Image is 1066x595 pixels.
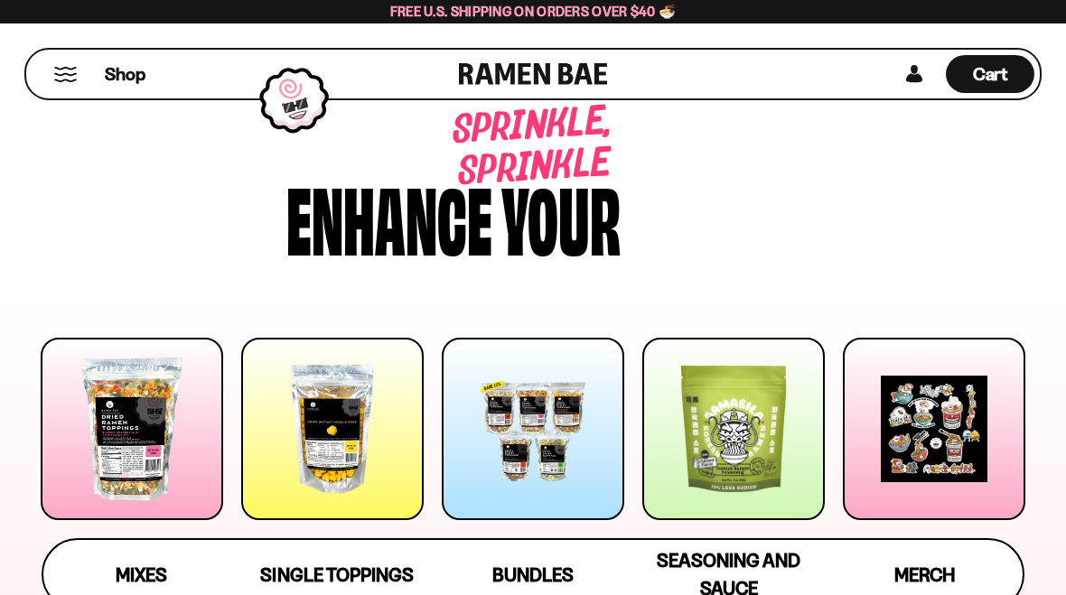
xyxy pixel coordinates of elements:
span: Shop [105,62,145,87]
span: Merch [894,563,955,586]
span: Single Toppings [260,563,413,586]
a: Shop [105,55,145,93]
span: Cart [973,63,1008,85]
div: Enhance [286,173,492,259]
span: Free U.S. Shipping on Orders over $40 🍜 [390,3,677,20]
span: Bundles [492,563,574,586]
button: Mobile Menu Trigger [53,67,78,82]
a: Cart [946,50,1034,98]
span: Mixes [116,563,167,586]
div: your [501,173,621,259]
